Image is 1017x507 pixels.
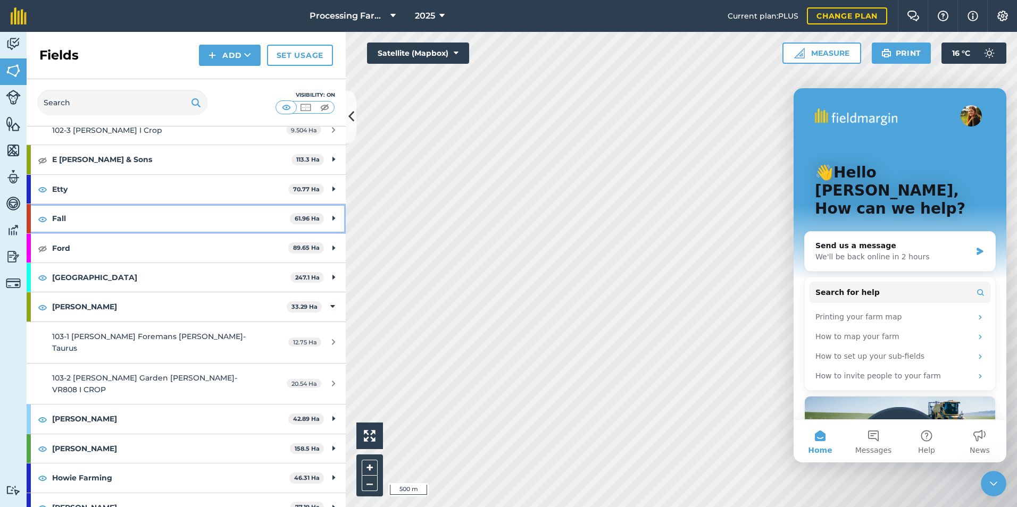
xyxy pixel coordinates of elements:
iframe: Intercom live chat [981,471,1006,496]
img: svg+xml;base64,PHN2ZyB4bWxucz0iaHR0cDovL3d3dy53My5vcmcvMjAwMC9zdmciIHdpZHRoPSI1MCIgaGVpZ2h0PSI0MC... [299,102,312,113]
img: svg+xml;base64,PHN2ZyB4bWxucz0iaHR0cDovL3d3dy53My5vcmcvMjAwMC9zdmciIHdpZHRoPSIxOCIgaGVpZ2h0PSIyNC... [38,183,47,196]
a: Change plan [807,7,887,24]
strong: E [PERSON_NAME] & Sons [52,145,291,174]
img: svg+xml;base64,PHN2ZyB4bWxucz0iaHR0cDovL3d3dy53My5vcmcvMjAwMC9zdmciIHdpZHRoPSIxNCIgaGVpZ2h0PSIyNC... [209,49,216,62]
a: Set usage [267,45,333,66]
img: svg+xml;base64,PHN2ZyB4bWxucz0iaHR0cDovL3d3dy53My5vcmcvMjAwMC9zdmciIHdpZHRoPSI1NiIgaGVpZ2h0PSI2MC... [6,63,21,79]
a: 103-2 [PERSON_NAME] Garden [PERSON_NAME]- VR808 I CROP20.54 Ha [27,364,346,404]
strong: 61.96 Ha [295,215,320,222]
img: svg+xml;base64,PD94bWwgdmVyc2lvbj0iMS4wIiBlbmNvZGluZz0idXRmLTgiPz4KPCEtLSBHZW5lcmF0b3I6IEFkb2JlIE... [6,90,21,105]
span: 20.54 Ha [287,379,321,388]
iframe: Intercom live chat [794,88,1006,462]
img: Introducing Pesticide Check [11,308,202,383]
div: [PERSON_NAME]158.5 Ha [27,434,346,463]
span: Home [14,358,38,366]
div: Introducing Pesticide Check [11,308,202,443]
div: [PERSON_NAME]33.29 Ha [27,292,346,321]
div: [PERSON_NAME]42.89 Ha [27,404,346,433]
span: Messages [62,358,98,366]
div: Ford89.65 Ha [27,234,346,263]
strong: 158.5 Ha [295,445,320,452]
strong: 33.29 Ha [291,303,318,310]
img: svg+xml;base64,PD94bWwgdmVyc2lvbj0iMS4wIiBlbmNvZGluZz0idXRmLTgiPz4KPCEtLSBHZW5lcmF0b3I6IEFkb2JlIE... [6,276,21,291]
img: svg+xml;base64,PHN2ZyB4bWxucz0iaHR0cDovL3d3dy53My5vcmcvMjAwMC9zdmciIHdpZHRoPSI1MCIgaGVpZ2h0PSI0MC... [318,102,331,113]
img: svg+xml;base64,PHN2ZyB4bWxucz0iaHR0cDovL3d3dy53My5vcmcvMjAwMC9zdmciIHdpZHRoPSIxNyIgaGVpZ2h0PSIxNy... [968,10,978,22]
strong: Etty [52,175,288,204]
strong: Fall [52,204,290,233]
strong: [PERSON_NAME] [52,292,287,321]
span: 103-2 [PERSON_NAME] Garden [PERSON_NAME]- VR808 I CROP [52,373,237,394]
button: Satellite (Mapbox) [367,43,469,64]
strong: Ford [52,234,288,263]
img: svg+xml;base64,PHN2ZyB4bWxucz0iaHR0cDovL3d3dy53My5vcmcvMjAwMC9zdmciIHdpZHRoPSI1MCIgaGVpZ2h0PSI0MC... [280,102,293,113]
img: A cog icon [996,11,1009,21]
img: Two speech bubbles overlapping with the left bubble in the forefront [907,11,920,21]
strong: Howie Farming [52,463,289,492]
img: svg+xml;base64,PHN2ZyB4bWxucz0iaHR0cDovL3d3dy53My5vcmcvMjAwMC9zdmciIHdpZHRoPSIxOCIgaGVpZ2h0PSIyNC... [38,213,47,225]
img: svg+xml;base64,PD94bWwgdmVyc2lvbj0iMS4wIiBlbmNvZGluZz0idXRmLTgiPz4KPCEtLSBHZW5lcmF0b3I6IEFkb2JlIE... [6,485,21,495]
div: E [PERSON_NAME] & Sons113.3 Ha [27,145,346,174]
strong: 247.1 Ha [295,274,320,281]
img: svg+xml;base64,PHN2ZyB4bWxucz0iaHR0cDovL3d3dy53My5vcmcvMjAwMC9zdmciIHdpZHRoPSIxOCIgaGVpZ2h0PSIyNC... [38,242,47,255]
img: A question mark icon [937,11,949,21]
img: svg+xml;base64,PHN2ZyB4bWxucz0iaHR0cDovL3d3dy53My5vcmcvMjAwMC9zdmciIHdpZHRoPSIxOSIgaGVpZ2h0PSIyNC... [191,96,201,109]
img: svg+xml;base64,PD94bWwgdmVyc2lvbj0iMS4wIiBlbmNvZGluZz0idXRmLTgiPz4KPCEtLSBHZW5lcmF0b3I6IEFkb2JlIE... [6,169,21,185]
button: Measure [782,43,861,64]
img: fieldmargin Logo [11,7,27,24]
img: svg+xml;base64,PHN2ZyB4bWxucz0iaHR0cDovL3d3dy53My5vcmcvMjAwMC9zdmciIHdpZHRoPSIxOCIgaGVpZ2h0PSIyNC... [38,154,47,166]
button: 16 °C [941,43,1006,64]
span: 103-1 [PERSON_NAME] Foremans [PERSON_NAME]- Taurus [52,332,246,353]
strong: 70.77 Ha [293,185,320,193]
img: svg+xml;base64,PHN2ZyB4bWxucz0iaHR0cDovL3d3dy53My5vcmcvMjAwMC9zdmciIHdpZHRoPSI1NiIgaGVpZ2h0PSI2MC... [6,116,21,132]
img: svg+xml;base64,PD94bWwgdmVyc2lvbj0iMS4wIiBlbmNvZGluZz0idXRmLTgiPz4KPCEtLSBHZW5lcmF0b3I6IEFkb2JlIE... [979,43,1000,64]
a: 103-1 [PERSON_NAME] Foremans [PERSON_NAME]- Taurus12.75 Ha [27,322,346,363]
button: Messages [53,332,106,374]
div: Etty70.77 Ha [27,175,346,204]
input: Search [37,90,207,115]
span: Processing Farms [310,10,386,22]
img: Ruler icon [794,48,805,58]
img: Four arrows, one pointing top left, one top right, one bottom right and the last bottom left [364,430,376,442]
img: svg+xml;base64,PD94bWwgdmVyc2lvbj0iMS4wIiBlbmNvZGluZz0idXRmLTgiPz4KPCEtLSBHZW5lcmF0b3I6IEFkb2JlIE... [6,249,21,265]
button: + [362,460,378,476]
button: Help [106,332,160,374]
button: Add [199,45,261,66]
strong: 46.31 Ha [294,474,320,481]
img: svg+xml;base64,PHN2ZyB4bWxucz0iaHR0cDovL3d3dy53My5vcmcvMjAwMC9zdmciIHdpZHRoPSIxOCIgaGVpZ2h0PSIyNC... [38,442,47,455]
span: 16 ° C [952,43,970,64]
img: svg+xml;base64,PD94bWwgdmVyc2lvbj0iMS4wIiBlbmNvZGluZz0idXRmLTgiPz4KPCEtLSBHZW5lcmF0b3I6IEFkb2JlIE... [6,36,21,52]
button: – [362,476,378,491]
span: Help [124,358,141,366]
img: svg+xml;base64,PHN2ZyB4bWxucz0iaHR0cDovL3d3dy53My5vcmcvMjAwMC9zdmciIHdpZHRoPSIxOCIgaGVpZ2h0PSIyNC... [38,301,47,314]
img: svg+xml;base64,PD94bWwgdmVyc2lvbj0iMS4wIiBlbmNvZGluZz0idXRmLTgiPz4KPCEtLSBHZW5lcmF0b3I6IEFkb2JlIE... [6,196,21,212]
span: 2025 [415,10,435,22]
h2: Fields [39,47,79,64]
img: svg+xml;base64,PHN2ZyB4bWxucz0iaHR0cDovL3d3dy53My5vcmcvMjAwMC9zdmciIHdpZHRoPSIxOCIgaGVpZ2h0PSIyNC... [38,413,47,426]
strong: [PERSON_NAME] [52,434,290,463]
div: Visibility: On [276,91,335,99]
strong: 113.3 Ha [296,156,320,163]
strong: [PERSON_NAME] [52,404,288,433]
img: svg+xml;base64,PHN2ZyB4bWxucz0iaHR0cDovL3d3dy53My5vcmcvMjAwMC9zdmciIHdpZHRoPSIxOCIgaGVpZ2h0PSIyNC... [38,271,47,284]
button: Print [872,43,931,64]
span: 9.504 Ha [286,125,321,134]
img: svg+xml;base64,PD94bWwgdmVyc2lvbj0iMS4wIiBlbmNvZGluZz0idXRmLTgiPz4KPCEtLSBHZW5lcmF0b3I6IEFkb2JlIE... [6,222,21,238]
span: Current plan : PLUS [728,10,798,22]
div: [GEOGRAPHIC_DATA]247.1 Ha [27,263,346,292]
img: svg+xml;base64,PHN2ZyB4bWxucz0iaHR0cDovL3d3dy53My5vcmcvMjAwMC9zdmciIHdpZHRoPSIxOSIgaGVpZ2h0PSIyNC... [881,47,891,60]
